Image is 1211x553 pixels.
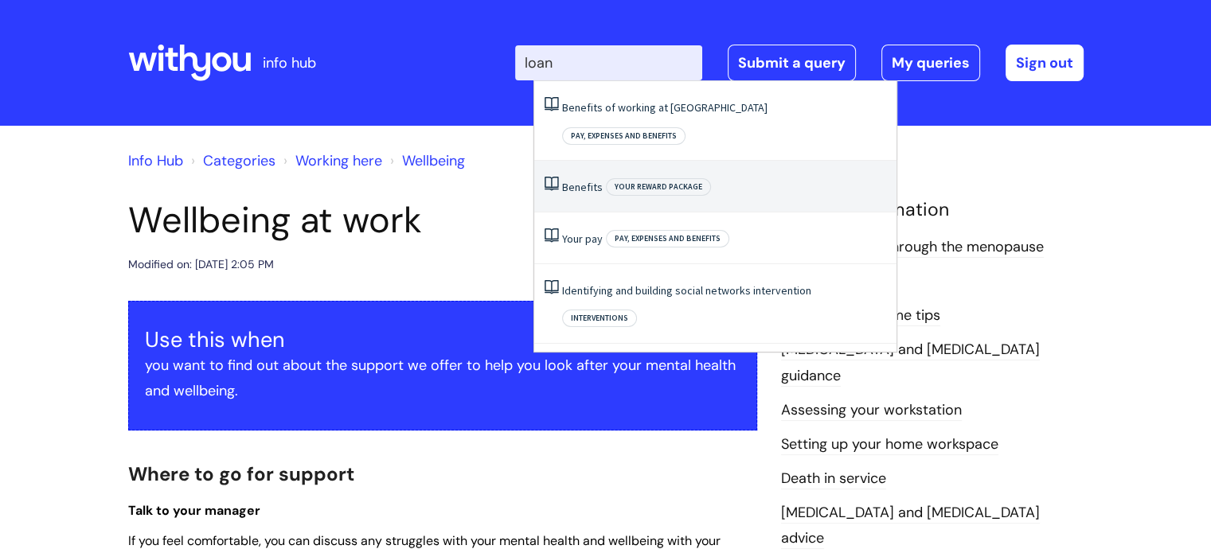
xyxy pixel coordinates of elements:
[386,148,465,173] li: Wellbeing
[515,45,1084,81] div: | -
[606,178,711,196] span: Your reward package
[128,461,354,486] span: Where to go for support
[606,230,729,247] span: Pay, expenses and benefits
[128,151,183,170] a: Info Hub
[187,148,275,173] li: Solution home
[781,400,962,421] a: Assessing your workstation
[562,283,811,298] a: Identifying and building social networks intervention
[781,199,1084,221] h4: Related Information
[128,255,274,275] div: Modified on: [DATE] 2:05 PM
[279,148,382,173] li: Working here
[203,151,275,170] a: Categories
[128,199,757,242] h1: Wellbeing at work
[562,310,637,327] span: Interventions
[295,151,382,170] a: Working here
[781,503,1040,549] a: [MEDICAL_DATA] and [MEDICAL_DATA] advice
[145,352,740,404] p: you want to find out about the support we offer to help you look after your mental health and wel...
[562,100,768,115] a: Benefits of working at [GEOGRAPHIC_DATA]
[128,502,260,519] span: Talk to your manager
[562,127,686,145] span: Pay, expenses and benefits
[515,45,702,80] input: Search
[781,469,886,489] a: Death in service
[781,434,998,455] a: Setting up your home workspace
[562,180,603,194] a: Benefits
[402,151,465,170] a: Wellbeing
[781,340,1040,386] a: [MEDICAL_DATA] and [MEDICAL_DATA] guidance
[562,232,603,246] a: Your pay
[263,50,316,76] p: info hub
[145,327,740,352] h3: Use this when
[881,45,980,81] a: My queries
[728,45,856,81] a: Submit a query
[781,237,1044,258] a: Supporting you through the menopause
[1006,45,1084,81] a: Sign out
